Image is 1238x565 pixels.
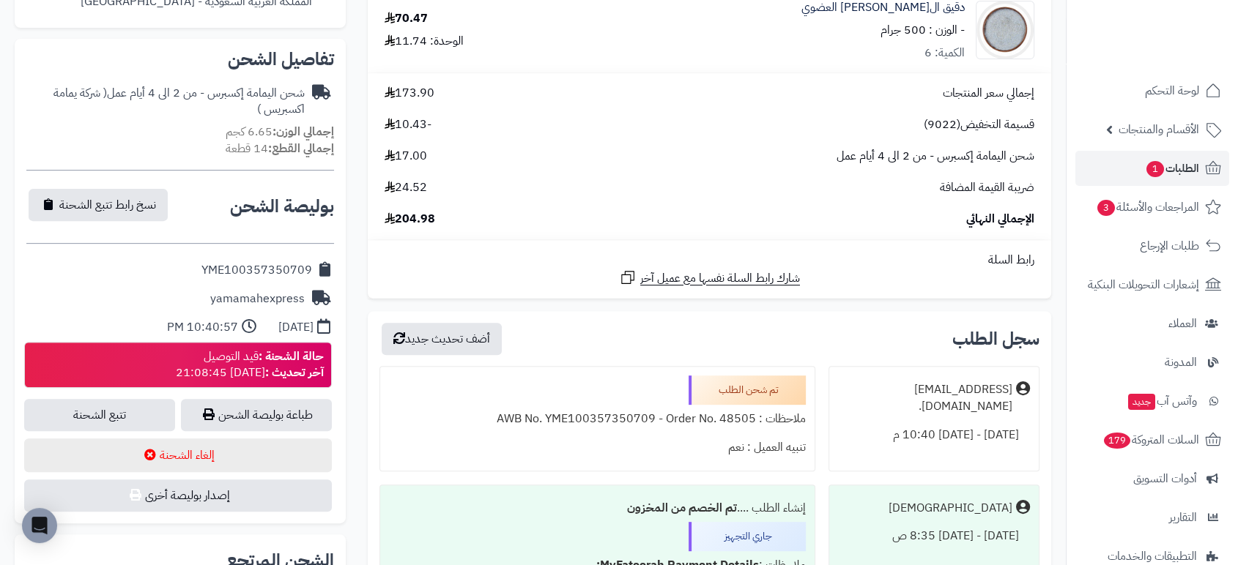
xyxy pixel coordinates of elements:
[374,252,1045,269] div: رابط السلة
[966,211,1034,228] span: الإجمالي النهائي
[689,375,806,405] div: تم شحن الطلب
[1119,119,1199,140] span: الأقسام والمنتجات
[181,399,332,431] a: طباعة بوليصة الشحن
[1075,73,1229,108] a: لوحة التحكم
[278,319,314,336] div: [DATE]
[1165,352,1197,373] span: المدونة
[385,179,427,196] span: 24.52
[226,123,334,141] small: 6.65 كجم
[385,148,427,165] span: 17.00
[943,85,1034,102] span: إجمالي سعر المنتجات
[1102,430,1199,450] span: السلات المتروكة
[24,399,175,431] a: تتبع الشحنة
[1146,161,1164,177] span: 1
[837,148,1034,165] span: شحن اليمامة إكسبرس - من 2 الى 4 أيام عمل
[924,116,1034,133] span: قسيمة التخفيض(9022)
[22,508,57,543] div: Open Intercom Messenger
[26,85,305,119] div: شحن اليمامة إكسبرس - من 2 الى 4 أيام عمل
[627,499,737,517] b: تم الخصم من المخزون
[268,140,334,157] strong: إجمالي القطع:
[385,85,434,102] span: 173.90
[389,494,806,523] div: إنشاء الطلب ....
[382,323,502,355] button: أضف تحديث جديد
[924,45,965,61] div: الكمية: 6
[1145,158,1199,179] span: الطلبات
[1145,81,1199,101] span: لوحة التحكم
[1104,433,1130,449] span: 179
[1128,394,1155,410] span: جديد
[838,381,1012,415] div: [EMAIL_ADDRESS][DOMAIN_NAME].
[176,348,324,382] div: قيد التوصيل [DATE] 21:08:45
[1075,190,1229,225] a: المراجعات والأسئلة3
[838,421,1030,449] div: [DATE] - [DATE] 10:40 م
[265,364,324,381] strong: آخر تحديث :
[385,116,431,133] span: -10.43
[940,179,1034,196] span: ضريبة القيمة المضافة
[881,21,965,39] small: - الوزن : 500 جرام
[952,330,1039,348] h3: سجل الطلب
[53,84,305,119] span: ( شركة يمامة اكسبريس )
[230,198,334,215] h2: بوليصة الشحن
[1075,306,1229,341] a: العملاء
[1096,197,1199,217] span: المراجعات والأسئلة
[167,319,238,336] div: 10:40:57 PM
[385,211,435,228] span: 204.98
[1075,500,1229,535] a: التقارير
[201,262,312,279] div: YME100357350709
[976,1,1034,59] img: 1694369638-Barley%20Flour%20Organic-90x90.jpg
[1138,37,1224,68] img: logo-2.png
[273,123,334,141] strong: إجمالي الوزن:
[389,433,806,462] div: تنبيه العميل : نعم
[259,348,324,365] strong: حالة الشحنة :
[640,270,800,287] span: شارك رابط السلة نفسها مع عميل آخر
[1168,313,1197,334] span: العملاء
[1140,236,1199,256] span: طلبات الإرجاع
[619,269,800,287] a: شارك رابط السلة نفسها مع عميل آخر
[29,189,168,221] button: نسخ رابط تتبع الشحنة
[1169,507,1197,528] span: التقارير
[1075,228,1229,263] a: طلبات الإرجاع
[385,10,428,27] div: 70.47
[210,291,305,307] div: yamamahexpress
[389,405,806,433] div: ملاحظات : AWB No. YME100357350709 - Order No. 48505
[1075,151,1229,186] a: الطلبات1
[838,522,1030,550] div: [DATE] - [DATE] 8:35 ص
[1097,200,1115,216] span: 3
[1075,422,1229,457] a: السلات المتروكة179
[24,438,332,472] button: إلغاء الشحنة
[1088,274,1199,295] span: إشعارات التحويلات البنكية
[1127,391,1197,411] span: وآتس آب
[24,479,332,512] button: إصدار بوليصة أخرى
[1075,345,1229,380] a: المدونة
[26,50,334,68] h2: تفاصيل الشحن
[226,140,334,157] small: 14 قطعة
[689,522,806,551] div: جاري التجهيز
[1075,383,1229,419] a: وآتس آبجديد
[1133,468,1197,489] span: أدوات التسويق
[385,33,464,50] div: الوحدة: 11.74
[1075,461,1229,496] a: أدوات التسويق
[889,500,1012,517] div: [DEMOGRAPHIC_DATA]
[1075,267,1229,302] a: إشعارات التحويلات البنكية
[59,196,156,214] span: نسخ رابط تتبع الشحنة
